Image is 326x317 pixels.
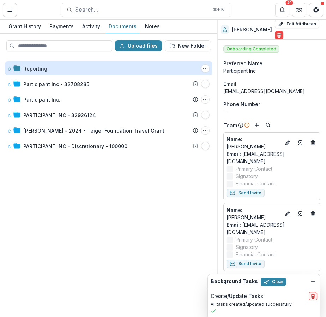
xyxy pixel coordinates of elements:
button: Deletes [309,139,317,147]
div: Notes [142,21,163,31]
div: Participant Inc. [23,96,60,103]
div: Payments [47,21,77,31]
button: delete [309,292,317,300]
div: PARTICIPANT INC - 32926124PARTICIPANT INC - 32926124 Options [5,108,212,122]
button: PARTICIPANT INC - Discretionary - 100000 Options [201,142,210,150]
div: 40 [286,0,293,5]
p: [PERSON_NAME] [227,135,280,150]
p: [PERSON_NAME] [227,206,280,221]
div: Documents [106,21,139,31]
a: Name: [PERSON_NAME] [227,206,280,221]
div: PARTICIPANT INC - Discretionary - 100000 [23,142,127,150]
a: Notes [142,20,163,33]
button: Partners [292,3,306,17]
div: -- [223,108,320,115]
a: Go to contact [295,208,306,219]
button: Participant Inc. Options [201,95,210,104]
span: Name : [227,136,242,142]
h2: [PERSON_NAME] [232,27,272,33]
div: Grant History [6,21,44,31]
button: Edit [283,209,292,218]
div: Reporting [23,65,47,72]
div: PARTICIPANT INC - Discretionary - 100000PARTICIPANT INC - Discretionary - 100000 Options [5,139,212,153]
a: Name: [PERSON_NAME] [227,135,280,150]
a: Email: [EMAIL_ADDRESS][DOMAIN_NAME] [227,150,317,165]
span: Financial Contact [236,180,275,187]
a: Payments [47,20,77,33]
div: ReportingReporting Options [5,61,212,75]
button: Add [253,121,261,129]
span: Primary Contact [236,165,272,172]
p: Team [223,122,237,129]
button: Participant Inc - 32708285 Options [201,80,210,88]
button: Upload files [115,40,162,51]
button: Delete [275,31,283,39]
button: Lia Gangitano - 2024 - Teiger Foundation Travel Grant Options [201,126,210,135]
button: Get Help [309,3,323,17]
span: Phone Number [223,100,260,108]
div: ⌘ + K [211,6,225,13]
div: Participant Inc - 32708285Participant Inc - 32708285 Options [5,77,212,91]
span: Primary Contact [236,236,272,243]
button: Reporting Options [201,64,210,73]
button: Edit [283,139,292,147]
a: Documents [106,20,139,33]
button: Send Invite [227,189,265,197]
h2: Create/Update Tasks [211,293,263,299]
span: Onboarding Completed [223,45,279,53]
button: Deletes [309,209,317,218]
div: Participant Inc [223,67,320,74]
div: Participant Inc - 32708285 [23,80,89,88]
div: [PERSON_NAME] - 2024 - Teiger Foundation Travel GrantLia Gangitano - 2024 - Teiger Foundation Tra... [5,123,212,138]
button: Search... [61,3,231,17]
a: Email: [EMAIL_ADDRESS][DOMAIN_NAME] [227,221,317,236]
span: Preferred Name [223,60,262,67]
button: PARTICIPANT INC - 32926124 Options [201,111,210,119]
span: Search... [75,6,209,13]
span: Email: [227,222,241,228]
a: Grant History [6,20,44,33]
button: Clear [261,278,286,286]
span: Signatory [236,243,258,251]
button: New Folder [165,40,211,51]
button: Search [264,121,272,129]
button: Toggle Menu [3,3,17,17]
div: [EMAIL_ADDRESS][DOMAIN_NAME] [223,87,320,95]
a: Activity [79,20,103,33]
button: Dismiss [309,277,317,286]
button: Notifications [275,3,289,17]
p: All tasks created/updated successfully [211,301,317,307]
span: Name : [227,207,242,213]
div: [PERSON_NAME] - 2024 - Teiger Foundation Travel Grant [23,127,164,134]
span: Email: [227,151,241,157]
a: Go to contact [295,137,306,148]
span: Signatory [236,172,258,180]
h2: Background Tasks [211,279,258,285]
div: PARTICIPANT INC - 32926124 [23,111,96,119]
div: Activity [79,21,103,31]
button: Send Invite [227,260,265,268]
span: Financial Contact [236,251,275,258]
span: Email [223,80,236,87]
div: Participant Inc.Participant Inc. Options [5,92,212,106]
button: Edit Attributes [275,20,319,28]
